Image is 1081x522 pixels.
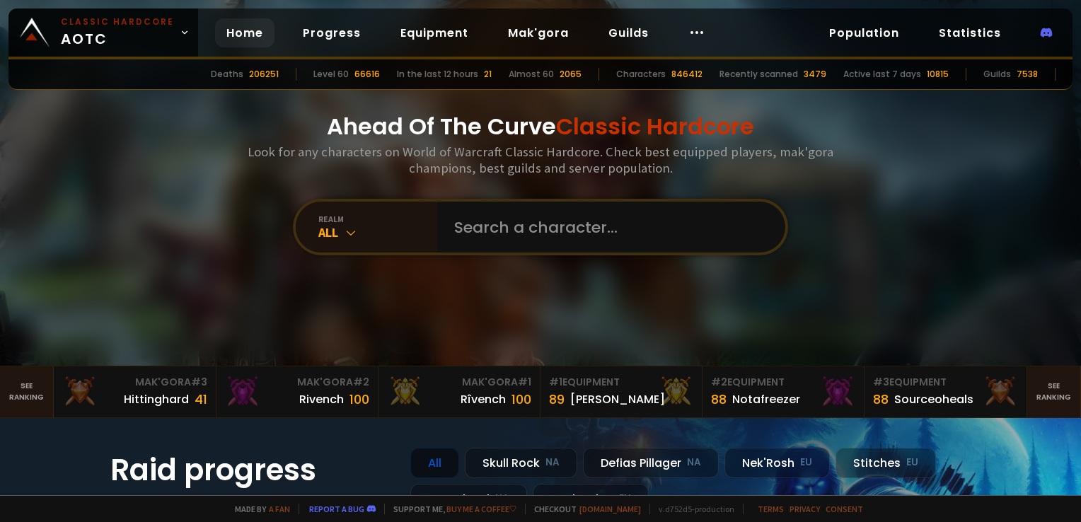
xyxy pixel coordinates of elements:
h1: Ahead Of The Curve [327,110,754,144]
div: Rivench [299,390,344,408]
span: # 1 [549,375,562,389]
div: Soulseeker [533,484,649,514]
span: AOTC [61,16,174,50]
span: # 2 [711,375,727,389]
div: Mak'Gora [62,375,207,390]
div: Skull Rock [465,448,577,478]
div: Notafreezer [732,390,800,408]
h1: Raid progress [110,448,393,492]
a: a fan [269,504,290,514]
a: [DOMAIN_NAME] [579,504,641,514]
div: Sourceoheals [894,390,973,408]
small: EU [619,492,631,506]
small: Classic Hardcore [61,16,174,28]
a: Mak'Gora#1Rîvench100 [378,366,540,417]
div: All [410,448,459,478]
a: Seeranking [1027,366,1081,417]
div: 846412 [671,68,703,81]
div: Stitches [836,448,936,478]
a: Terms [758,504,784,514]
span: # 3 [191,375,207,389]
h3: Look for any characters on World of Warcraft Classic Hardcore. Check best equipped players, mak'g... [242,144,839,176]
a: Statistics [927,18,1012,47]
div: Equipment [873,375,1017,390]
a: Mak'Gora#2Rivench100 [216,366,378,417]
small: EU [906,456,918,470]
a: #2Equipment88Notafreezer [703,366,865,417]
div: 88 [873,390,889,409]
div: 41 [195,390,207,409]
a: Equipment [389,18,480,47]
div: In the last 12 hours [397,68,478,81]
a: Consent [826,504,863,514]
div: 7538 [1017,68,1038,81]
div: Active last 7 days [843,68,921,81]
div: Equipment [711,375,855,390]
a: #3Equipment88Sourceoheals [865,366,1027,417]
div: 206251 [249,68,279,81]
a: Mak'gora [497,18,580,47]
div: 88 [711,390,727,409]
a: Mak'Gora#3Hittinghard41 [54,366,216,417]
div: Doomhowl [410,484,527,514]
small: NA [545,456,560,470]
div: Rîvench [461,390,506,408]
div: 3479 [804,68,826,81]
a: Report a bug [309,504,364,514]
span: Checkout [525,504,641,514]
a: Classic HardcoreAOTC [8,8,198,57]
a: Guilds [597,18,660,47]
div: Hittinghard [124,390,189,408]
div: 89 [549,390,565,409]
div: Mak'Gora [387,375,531,390]
a: Privacy [790,504,820,514]
a: Population [818,18,911,47]
div: [PERSON_NAME] [570,390,665,408]
div: Defias Pillager [583,448,719,478]
div: Deaths [211,68,243,81]
span: # 1 [518,375,531,389]
div: Level 60 [313,68,349,81]
small: EU [800,456,812,470]
span: Made by [226,504,290,514]
div: 10815 [927,68,949,81]
div: 21 [484,68,492,81]
small: NA [687,456,701,470]
div: Equipment [549,375,693,390]
div: Almost 60 [509,68,554,81]
span: Support me, [384,504,516,514]
small: NA [495,492,509,506]
span: Classic Hardcore [556,110,754,142]
span: v. d752d5 - production [649,504,734,514]
a: #1Equipment89[PERSON_NAME] [540,366,703,417]
div: 66616 [354,68,380,81]
div: Recently scanned [719,68,798,81]
a: Home [215,18,274,47]
div: 100 [511,390,531,409]
div: 100 [349,390,369,409]
a: Buy me a coffee [446,504,516,514]
div: realm [318,214,437,224]
div: Guilds [983,68,1011,81]
span: # 3 [873,375,889,389]
div: Mak'Gora [225,375,369,390]
div: All [318,224,437,240]
div: 2065 [560,68,582,81]
input: Search a character... [446,202,768,253]
div: Nek'Rosh [724,448,830,478]
span: # 2 [353,375,369,389]
a: Progress [291,18,372,47]
div: Characters [616,68,666,81]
